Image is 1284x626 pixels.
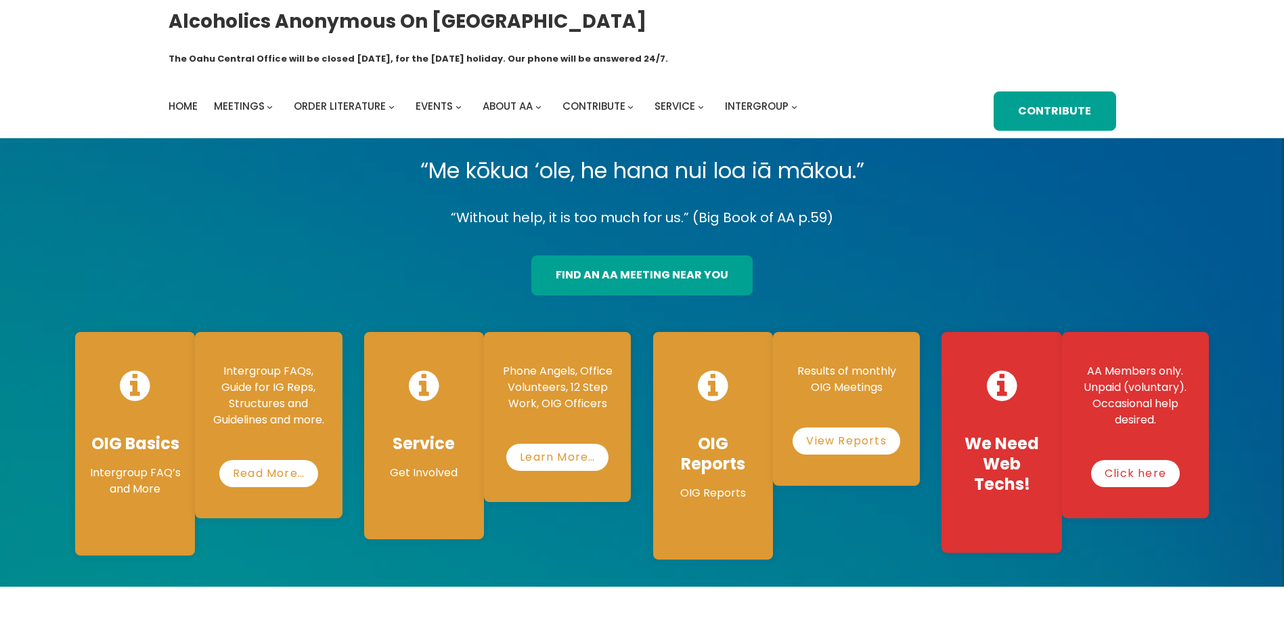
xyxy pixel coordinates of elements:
[627,104,634,110] button: Contribute submenu
[64,206,1220,230] p: “Without help, it is too much for us.” (Big Book of AA p.59)
[169,97,198,116] a: Home
[169,52,668,66] h1: The Oahu Central Office will be closed [DATE], for the [DATE] holiday. Our phone will be answered...
[791,104,797,110] button: Intergroup submenu
[169,97,802,116] nav: Intergroup
[89,434,181,454] h4: OIG Basics
[378,434,470,454] h4: Service
[416,97,453,116] a: Events
[456,104,462,110] button: Events submenu
[416,99,453,113] span: Events
[667,485,759,501] p: OIG Reports
[667,434,759,474] h4: OIG Reports
[483,97,533,116] a: About AA
[169,5,646,38] a: Alcoholics Anonymous on [GEOGRAPHIC_DATA]
[214,97,265,116] a: Meetings
[89,465,181,497] p: Intergroup FAQ’s and More
[1091,460,1180,487] a: Click here
[506,444,608,471] a: Learn More…
[214,99,265,113] span: Meetings
[562,99,625,113] span: Contribute
[655,99,695,113] span: Service
[562,97,625,116] a: Contribute
[793,427,900,455] a: View Reports
[655,97,695,116] a: Service
[698,104,704,110] button: Service submenu
[725,99,789,113] span: Intergroup
[267,104,273,110] button: Meetings submenu
[955,434,1048,495] h4: We Need Web Techs!
[378,465,470,481] p: Get Involved
[994,91,1115,131] a: Contribute
[1076,363,1195,428] p: AA Members only. Unpaid (voluntary). Occasional help desired.
[725,97,789,116] a: Intergroup
[208,363,328,428] p: Intergroup FAQs, Guide for IG Reps, Structures and Guidelines and more.
[64,152,1220,190] p: “Me kōkua ‘ole, he hana nui loa iā mākou.”
[531,255,753,295] a: find an aa meeting near you
[169,99,198,113] span: Home
[497,363,617,412] p: Phone Angels, Office Volunteers, 12 Step Work, OIG Officers
[294,99,386,113] span: Order Literature
[389,104,395,110] button: Order Literature submenu
[787,363,906,396] p: Results of monthly OIG Meetings
[483,99,533,113] span: About AA
[535,104,541,110] button: About AA submenu
[219,460,318,487] a: Read More…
